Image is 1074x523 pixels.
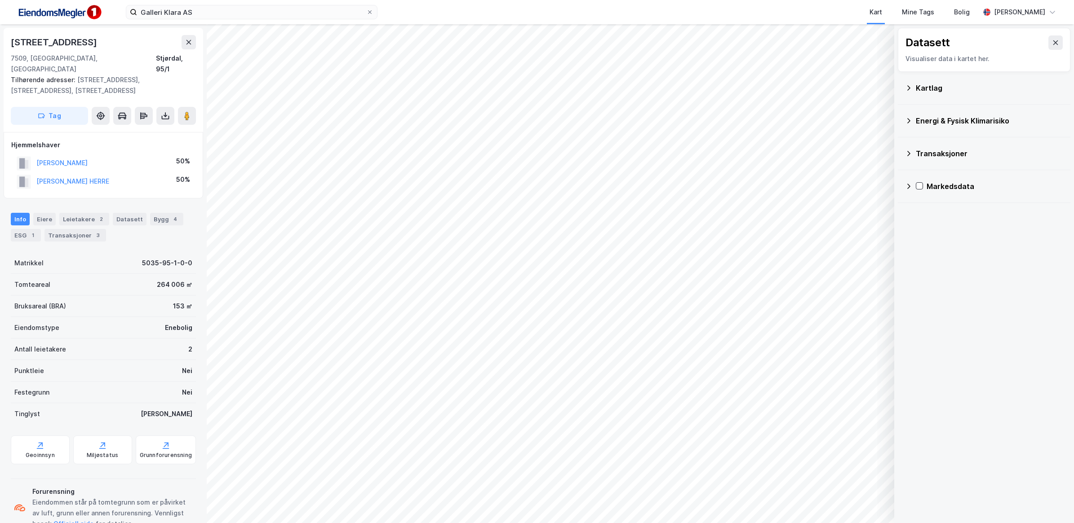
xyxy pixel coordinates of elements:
span: Tilhørende adresser: [11,76,77,84]
div: [PERSON_NAME] [141,409,192,419]
div: 4 [171,215,180,224]
div: Antall leietakere [14,344,66,355]
div: 2 [188,344,192,355]
div: Transaksjoner [916,148,1063,159]
div: Stjørdal, 95/1 [156,53,196,75]
div: Transaksjoner [44,229,106,242]
div: 2 [97,215,106,224]
div: Miljøstatus [87,452,118,459]
div: Eiere [33,213,56,225]
div: Hjemmelshaver [11,140,195,150]
button: Tag [11,107,88,125]
div: Bolig [954,7,970,18]
div: [STREET_ADDRESS], [STREET_ADDRESS], [STREET_ADDRESS] [11,75,189,96]
div: 264 006 ㎡ [157,279,192,290]
div: Nei [182,387,192,398]
img: F4PB6Px+NJ5v8B7XTbfpPpyloAAAAASUVORK5CYII= [14,2,104,22]
div: 153 ㎡ [173,301,192,312]
div: Punktleie [14,365,44,376]
div: Festegrunn [14,387,49,398]
div: Datasett [905,35,950,50]
div: Tinglyst [14,409,40,419]
div: [PERSON_NAME] [994,7,1045,18]
div: Energi & Fysisk Klimarisiko [916,115,1063,126]
div: Grunnforurensning [140,452,192,459]
div: 5035-95-1-0-0 [142,258,192,268]
div: Bruksareal (BRA) [14,301,66,312]
div: Enebolig [165,322,192,333]
div: 50% [176,156,190,167]
div: 3 [93,231,102,240]
div: Forurensning [32,486,192,497]
div: Datasett [113,213,146,225]
div: Leietakere [59,213,109,225]
input: Søk på adresse, matrikkel, gårdeiere, leietakere eller personer [137,5,366,19]
div: Info [11,213,30,225]
div: 1 [28,231,37,240]
div: Kartlag [916,83,1063,93]
div: Geoinnsyn [26,452,55,459]
div: Kontrollprogram for chat [1029,480,1074,523]
div: Matrikkel [14,258,44,268]
iframe: Chat Widget [1029,480,1074,523]
div: 50% [176,174,190,185]
div: [STREET_ADDRESS] [11,35,99,49]
div: ESG [11,229,41,242]
div: Visualiser data i kartet her. [905,53,1063,64]
div: Bygg [150,213,183,225]
div: 7509, [GEOGRAPHIC_DATA], [GEOGRAPHIC_DATA] [11,53,156,75]
div: Mine Tags [902,7,934,18]
div: Kart [870,7,882,18]
div: Nei [182,365,192,376]
div: Tomteareal [14,279,50,290]
div: Markedsdata [927,181,1063,192]
div: Eiendomstype [14,322,59,333]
